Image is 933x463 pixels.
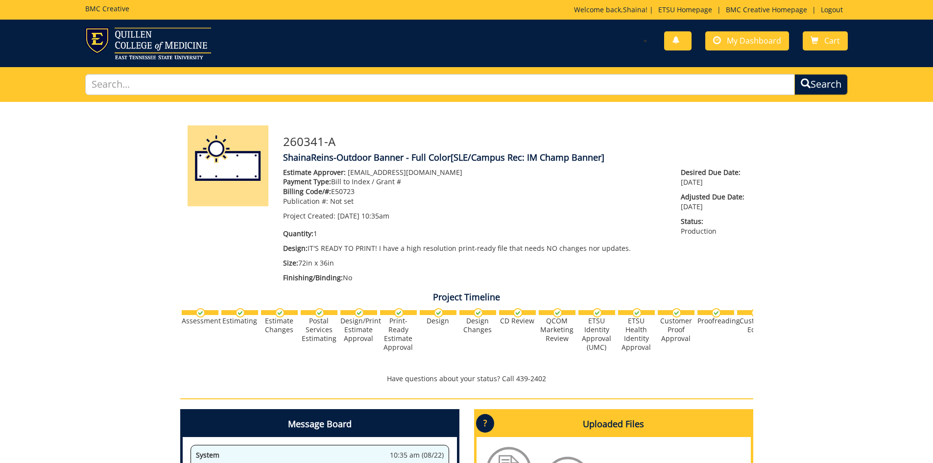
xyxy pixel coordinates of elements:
div: Customer Proof Approval [658,317,694,343]
p: [EMAIL_ADDRESS][DOMAIN_NAME] [283,168,667,177]
p: IT'S READY TO PRINT! I have a high resolution print-ready file that needs NO changes nor updates. [283,244,667,253]
h3: 260341-A [283,135,746,148]
div: Assessment [182,317,218,325]
img: checkmark [751,308,761,317]
span: Publication #: [283,196,328,206]
div: Design Changes [459,317,496,334]
input: Search... [85,74,795,95]
span: 10:35 am (08/22) [390,450,444,460]
img: checkmark [513,308,523,317]
div: Design/Print Estimate Approval [340,317,377,343]
img: checkmark [474,308,483,317]
img: checkmark [672,308,681,317]
span: System [196,450,219,460]
span: Desired Due Date: [681,168,745,177]
span: My Dashboard [727,35,781,46]
p: ? [476,414,494,433]
div: Design [420,317,456,325]
div: QCOM Marketing Review [539,317,575,343]
p: Welcome back, ! | | | [574,5,848,15]
span: Not set [330,196,354,206]
img: Product featured image [188,125,268,206]
h4: Message Board [183,412,457,437]
h4: Project Timeline [180,292,753,302]
span: Billing Code/#: [283,187,331,196]
img: ETSU logo [85,27,211,59]
h4: ShainaReins-Outdoor Banner - Full Color [283,153,746,163]
img: checkmark [593,308,602,317]
div: Estimate Changes [261,317,298,334]
a: Shaina [623,5,646,14]
p: No [283,273,667,283]
p: Production [681,217,745,236]
span: Design: [283,244,308,253]
button: Search [794,74,848,95]
a: ETSU Homepage [653,5,717,14]
span: Adjusted Due Date: [681,192,745,202]
img: checkmark [315,308,324,317]
img: checkmark [275,308,285,317]
span: [DATE] 10:35am [337,211,389,220]
span: Quantity: [283,229,313,238]
p: 1 [283,229,667,239]
span: Size: [283,258,298,268]
div: Postal Services Estimating [301,317,337,343]
div: Print-Ready Estimate Approval [380,317,417,352]
img: checkmark [632,308,642,317]
img: checkmark [394,308,404,317]
span: Estimate Approver: [283,168,346,177]
h4: Uploaded Files [477,412,751,437]
img: checkmark [196,308,205,317]
div: Proofreading [697,317,734,325]
img: checkmark [236,308,245,317]
img: checkmark [355,308,364,317]
p: Have questions about your status? Call 439-2402 [180,374,753,384]
span: Finishing/Binding: [283,273,343,282]
img: checkmark [434,308,443,317]
div: Estimating [221,317,258,325]
p: E50723 [283,187,667,196]
span: Payment Type: [283,177,331,186]
img: checkmark [553,308,562,317]
span: Project Created: [283,211,335,220]
p: [DATE] [681,192,745,212]
div: ETSU Health Identity Approval [618,317,655,352]
a: Cart [803,31,848,50]
a: Logout [816,5,848,14]
p: [DATE] [681,168,745,187]
span: Status: [681,217,745,226]
a: My Dashboard [705,31,789,50]
div: ETSU Identity Approval (UMC) [578,317,615,352]
span: Cart [824,35,840,46]
p: Bill to Index / Grant # [283,177,667,187]
div: Customer Edits [737,317,774,334]
a: BMC Creative Homepage [721,5,812,14]
img: checkmark [712,308,721,317]
h5: BMC Creative [85,5,129,12]
span: [SLE/Campus Rec: IM Champ Banner] [451,151,604,163]
p: 72in x 36in [283,258,667,268]
div: CD Review [499,317,536,325]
